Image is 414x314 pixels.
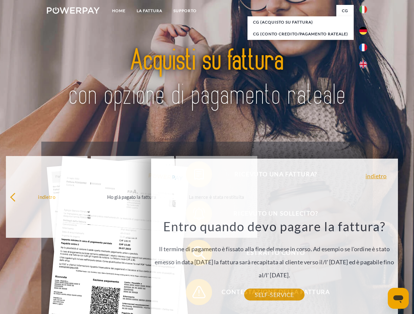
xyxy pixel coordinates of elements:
iframe: Pulsante per aprire la finestra di messaggistica [388,288,409,309]
img: it [359,6,367,13]
a: Supporto [168,5,202,17]
a: SELF-SERVICE [244,289,304,301]
img: de [359,27,367,35]
div: Ho già pagato la fattura [95,192,168,201]
a: CG [336,5,354,17]
a: Home [107,5,131,17]
div: Il termine di pagamento è fissato alla fine del mese in corso. Ad esempio se l'ordine è stato eme... [155,218,394,295]
img: en [359,61,367,68]
h3: Entro quando devo pagare la fattura? [155,218,394,234]
img: logo-powerpay-white.svg [47,7,100,14]
img: fr [359,44,367,51]
img: title-powerpay_it.svg [63,31,351,125]
a: CG (Acquisto su fattura) [247,16,354,28]
a: indietro [365,173,386,179]
a: CG (Conto Credito/Pagamento rateale) [247,28,354,40]
a: LA FATTURA [131,5,168,17]
div: indietro [10,192,84,201]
